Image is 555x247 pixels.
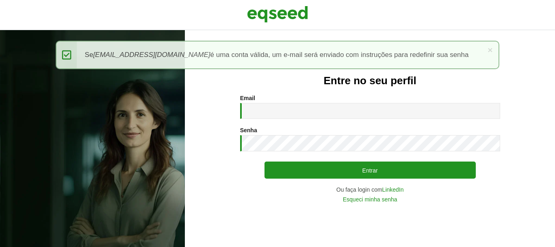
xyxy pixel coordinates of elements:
a: LinkedIn [382,187,404,192]
img: EqSeed Logo [247,4,308,24]
label: Senha [240,127,257,133]
div: Se é uma conta válida, um e-mail será enviado com instruções para redefinir sua senha [56,41,500,69]
em: [EMAIL_ADDRESS][DOMAIN_NAME] [93,51,210,59]
label: Email [240,95,255,101]
h2: Entre no seu perfil [201,75,539,87]
a: × [488,46,492,54]
button: Entrar [264,162,476,179]
div: Ou faça login com [240,187,500,192]
a: Esqueci minha senha [343,197,397,202]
